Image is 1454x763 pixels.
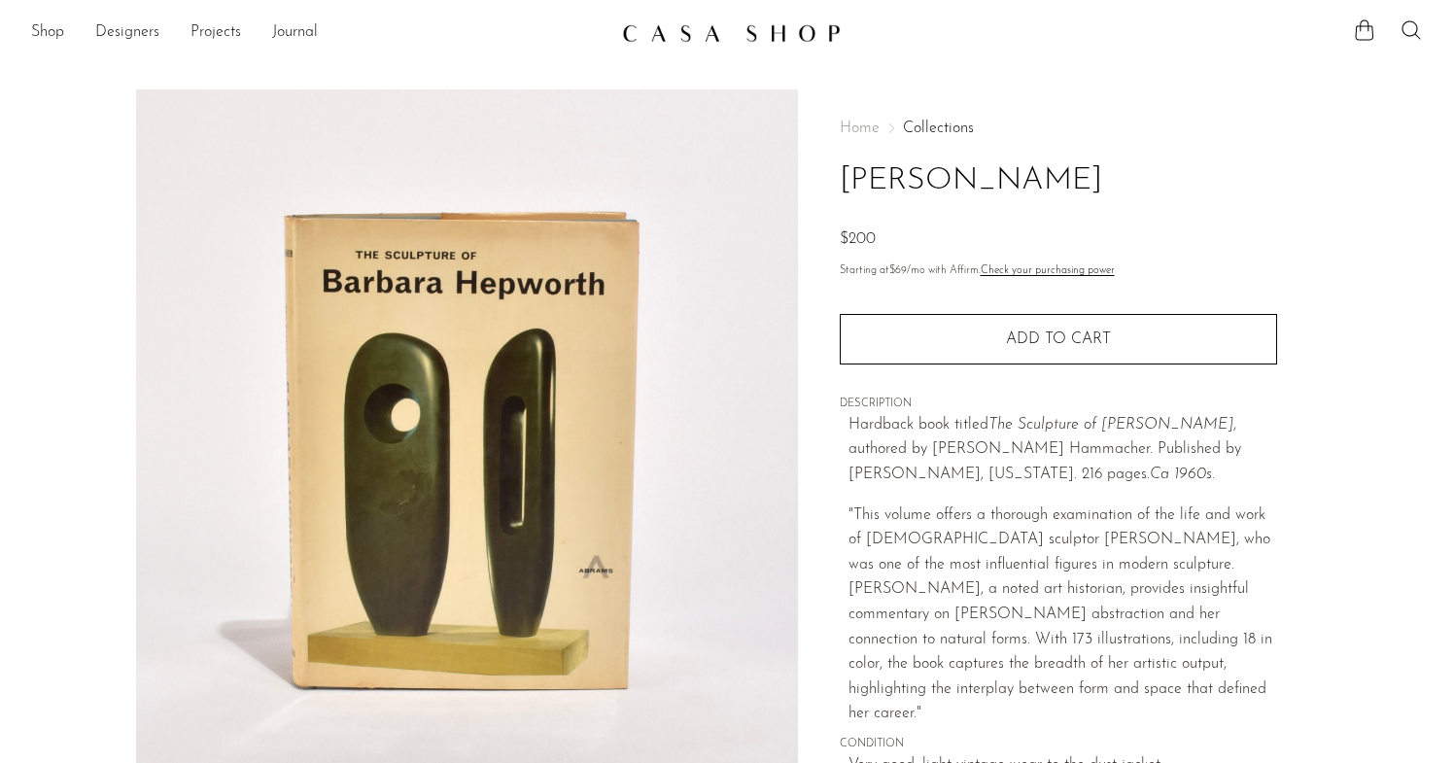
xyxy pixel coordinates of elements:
span: $200 [840,231,876,247]
span: Add to cart [1006,331,1111,347]
span: $69 [889,265,907,276]
nav: Desktop navigation [31,17,606,50]
nav: Breadcrumbs [840,121,1277,136]
h1: [PERSON_NAME] [840,156,1277,206]
span: Home [840,121,880,136]
span: CONDITION [840,736,1277,753]
span: DESCRIPTION [840,396,1277,413]
a: Collections [903,121,974,136]
a: Projects [190,20,241,46]
em: The Sculpture of [PERSON_NAME] [988,417,1233,433]
a: Designers [95,20,159,46]
em: Ca 1960s. [1150,467,1215,482]
button: Add to cart [840,314,1277,364]
ul: NEW HEADER MENU [31,17,606,50]
p: Hardback book titled , authored by [PERSON_NAME] Hammacher. Published by [PERSON_NAME], [US_STATE... [848,413,1277,488]
a: Journal [272,20,318,46]
a: Shop [31,20,64,46]
a: Check your purchasing power - Learn more about Affirm Financing (opens in modal) [981,265,1115,276]
p: "This volume offers a thorough examination of the life and work of [DEMOGRAPHIC_DATA] sculptor [P... [848,503,1277,727]
p: Starting at /mo with Affirm. [840,262,1277,280]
